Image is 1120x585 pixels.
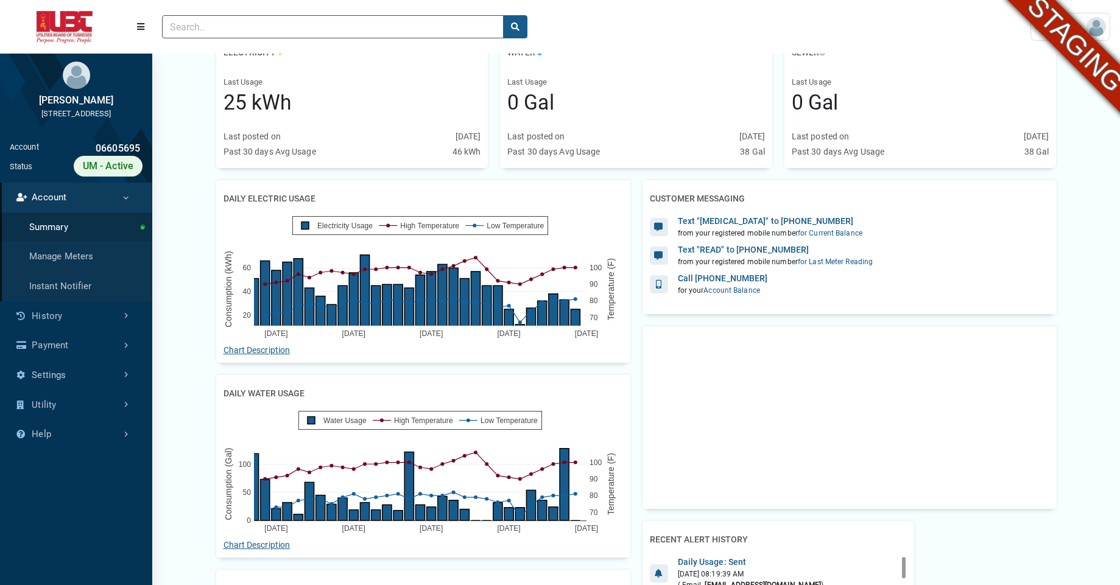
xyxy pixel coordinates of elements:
div: Text "READ" to [PHONE_NUMBER] [678,243,873,256]
span: User Settings [1035,21,1087,33]
a: User Settings [1030,13,1110,41]
div: Last Usage [224,76,481,88]
div: [DATE] [1024,130,1049,143]
span: for current balance [798,229,862,237]
div: from your registered mobile number [678,228,862,239]
h2: Recent Alert History [650,528,748,551]
div: Daily Usage: Sent [678,556,824,569]
h2: Daily Water Usage [224,382,305,405]
div: Call [PHONE_NUMBER] [678,272,768,285]
input: Search [162,15,504,38]
h2: Daily Electric Usage [224,187,315,210]
div: Status [10,161,33,172]
div: Past 30 days Avg Usage [224,145,316,158]
div: 25 kWh [224,88,481,118]
div: [PERSON_NAME] [10,93,143,108]
button: search [503,15,527,38]
div: Account [10,141,39,156]
div: 0 Gal [507,88,765,118]
div: Last Usage [792,76,1049,88]
img: ALTSK Logo [10,11,119,43]
div: 38 Gal [740,145,765,158]
div: [DATE] [739,130,765,143]
div: Last posted on [507,130,565,143]
div: Text "[MEDICAL_DATA]" to [PHONE_NUMBER] [678,215,862,228]
button: Menu [129,16,152,38]
div: Last posted on [792,130,849,143]
div: [DATE] 08:19:39 AM [678,569,824,580]
div: Last posted on [224,130,281,143]
h2: Customer Messaging [650,187,745,210]
span: for last meter reading [798,257,873,266]
div: 06605695 [39,141,143,156]
div: 0 Gal [792,88,1049,118]
div: from your registered mobile number [678,256,873,267]
div: [DATE] [456,130,481,143]
div: Past 30 days Avg Usage [792,145,884,158]
a: Chart Description [224,540,291,550]
div: for your [678,285,768,296]
div: Last Usage [507,76,765,88]
div: Past 30 days Avg Usage [507,145,600,158]
a: Chart Description [224,345,291,355]
div: 38 Gal [1024,145,1049,158]
div: UM - Active [74,156,143,177]
div: 46 kWh [453,145,481,158]
div: [STREET_ADDRESS] [10,108,143,119]
span: Account Balance [703,286,760,295]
